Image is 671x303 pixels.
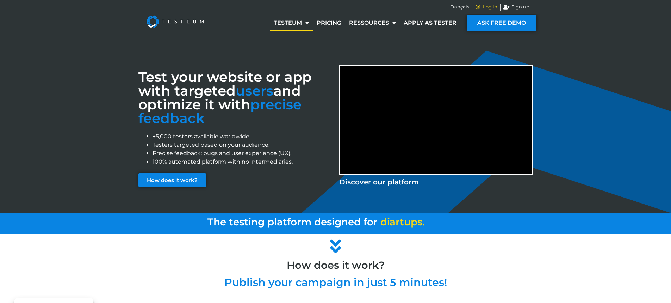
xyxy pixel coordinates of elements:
font: precise feedback [138,96,302,127]
h3: Test your website or app with targeted and optimize it with [138,70,332,125]
span: The testing platform designed for [207,216,378,228]
span: p [411,216,417,228]
span: . [422,216,425,228]
a: How does it work? [138,173,206,187]
span: a [390,216,396,228]
li: +5,000 testers available worldwide. [153,132,332,141]
a: Sign up [503,4,529,11]
h2: How does it work? [135,260,536,270]
li: Precise feedback: bugs and user experience (UX). [153,149,332,158]
span: Log in [481,4,497,11]
a: Testeum [270,15,313,31]
nav: Menu [270,15,460,31]
span: t [400,216,404,228]
a: Log in [475,4,498,11]
span: users [236,82,273,99]
span: r [396,216,400,228]
h2: Publish your campaign in just 5 minutes! [135,277,536,288]
img: Testeum Logo - Application crowdtesting platform [138,7,212,36]
li: 100% automated platform with no intermediaries. [153,158,332,166]
p: Discover our platform [339,177,533,187]
span: How does it work? [147,177,198,183]
a: Ressources [345,15,400,31]
a: Français [450,4,469,11]
span: s [417,216,422,228]
span: Sign up [510,4,529,11]
iframe: Discover Testeum [340,66,532,174]
a: ASK FREE DEMO [467,15,536,31]
span: ASK FREE DEMO [477,20,526,26]
li: Testers targeted based on your audience. [153,141,332,149]
a: Apply as tester [400,15,460,31]
a: Pricing [313,15,345,31]
span: u [404,216,411,228]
